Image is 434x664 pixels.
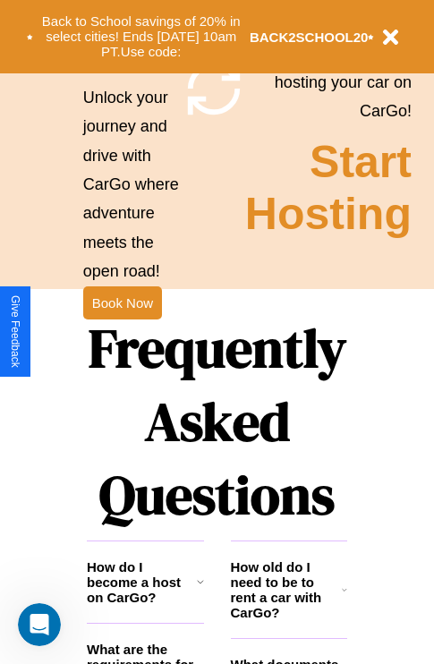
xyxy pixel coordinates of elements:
[245,136,412,240] h2: Start Hosting
[87,302,347,541] h1: Frequently Asked Questions
[231,559,343,620] h3: How old do I need to be to rent a car with CarGo?
[9,295,21,368] div: Give Feedback
[83,83,183,286] p: Unlock your journey and drive with CarGo where adventure meets the open road!
[87,559,197,605] h3: How do I become a host on CarGo?
[250,30,369,45] b: BACK2SCHOOL20
[83,286,162,319] button: Book Now
[18,603,61,646] iframe: Intercom live chat
[33,9,250,64] button: Back to School savings of 20% in select cities! Ends [DATE] 10am PT.Use code:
